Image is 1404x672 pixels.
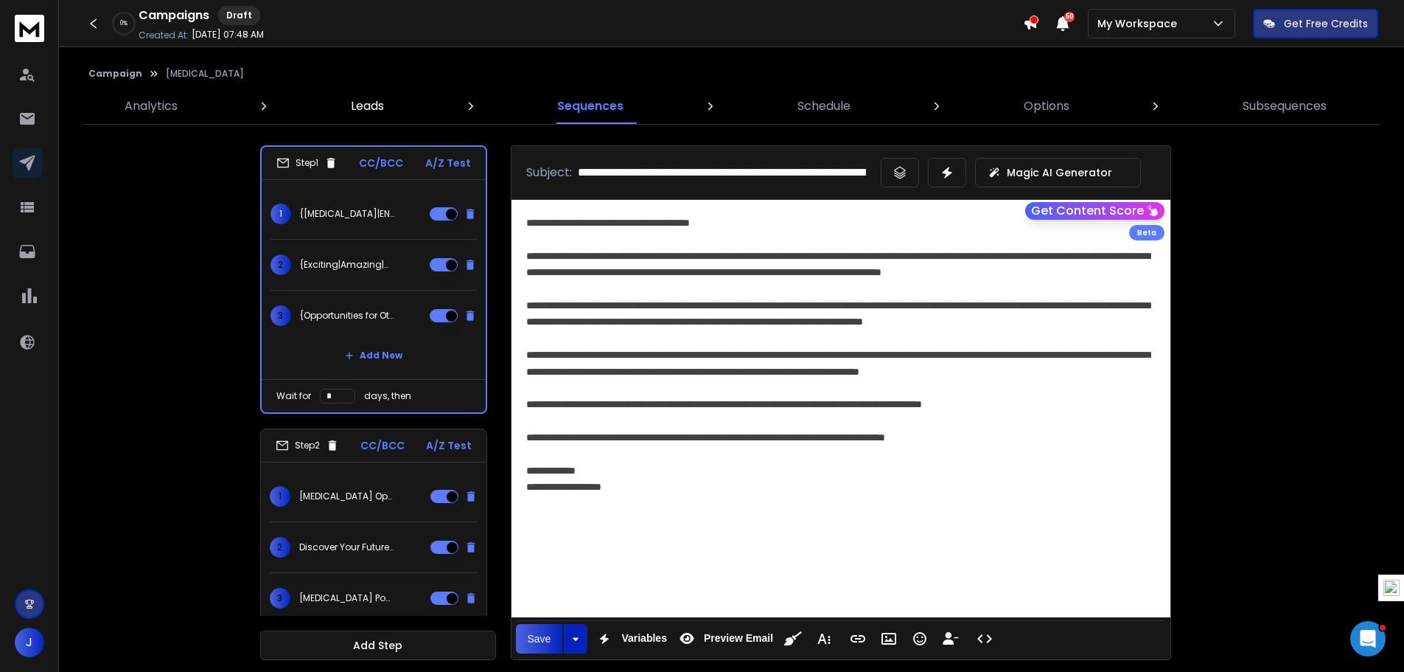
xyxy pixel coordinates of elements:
span: 1 [270,204,291,224]
a: Analytics [116,89,186,124]
button: Save [516,624,563,654]
button: J [15,628,44,657]
p: CC/BCC [360,438,405,453]
p: Get Free Credits [1284,16,1368,31]
div: Draft [218,6,260,25]
button: Variables [590,624,670,654]
button: Clean HTML [779,624,807,654]
div: Beta [1129,225,1164,240]
p: Options [1024,97,1069,115]
p: [MEDICAL_DATA] Positions – {Possible Career Change|Exciting Opportunities|New Career Move|Your Ne... [299,592,394,604]
p: Analytics [125,97,178,115]
div: Step 1 [276,156,338,170]
p: Magic AI Generator [1007,165,1112,180]
a: Leads [342,89,393,124]
button: Emoticons [906,624,934,654]
a: Schedule [789,89,859,124]
p: Created At: [139,30,189,41]
span: 3 [270,305,291,326]
p: [DATE] 07:48 AM [192,29,264,41]
li: Step1CC/BCCA/Z Test1{[MEDICAL_DATA]|ENT} Opportunities {in|for} [US_STATE] and [US_STATE]2{Exciti... [260,145,487,414]
span: 50 [1064,12,1075,22]
p: Subject: [526,164,572,181]
button: Add New [333,341,414,370]
button: Insert Link (Ctrl+K) [844,624,872,654]
p: CC/BCC [359,156,403,170]
a: Subsequences [1234,89,1335,124]
span: 2 [270,254,291,275]
button: Preview Email [673,624,776,654]
div: Step 2 [276,439,339,452]
p: Sequences [557,97,624,115]
button: Get Content Score [1025,202,1164,220]
button: Get Free Credits [1253,9,1378,38]
button: Insert Image (Ctrl+P) [875,624,903,654]
a: Options [1015,89,1078,124]
span: Variables [618,632,670,645]
p: Discover Your Future as an [MEDICAL_DATA]! [299,541,394,553]
button: Insert Unsubscribe Link [937,624,965,654]
span: 1 [270,486,290,507]
button: Campaign [88,68,142,80]
p: {[MEDICAL_DATA]|ENT} Opportunities {in|for} [US_STATE] and [US_STATE] [300,208,394,220]
p: days, then [364,390,411,402]
img: logo [15,15,44,42]
p: Subsequences [1243,97,1327,115]
p: Wait for [276,390,311,402]
p: [MEDICAL_DATA] [166,68,244,80]
button: More Text [810,624,838,654]
button: Code View [971,624,999,654]
a: Sequences [548,89,632,124]
p: My Workspace [1097,16,1183,31]
p: {Opportunities for Otolaryngologists|[MEDICAL_DATA] Positions Available} in [US_STATE] and [US_ST... [300,310,394,322]
button: Magic AI Generator [975,158,1141,187]
p: [MEDICAL_DATA] Opportunities available in {[US_STATE]|[US_STATE]|[US_STATE] and [US_STATE]} [299,491,394,502]
p: Leads [351,97,384,115]
span: Preview Email [701,632,776,645]
span: 2 [270,537,290,558]
p: 0 % [120,19,128,28]
span: 3 [270,588,290,609]
p: A/Z Test [426,438,472,453]
iframe: Intercom live chat [1350,621,1386,657]
p: Schedule [797,97,851,115]
p: {Exciting|Amazing|Outstanding|Fantastic} [MEDICAL_DATA] Positions in [US_STATE] and [US_STATE] [300,259,394,271]
h1: Campaigns [139,7,209,24]
button: Add Step [260,631,496,660]
p: A/Z Test [425,156,471,170]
